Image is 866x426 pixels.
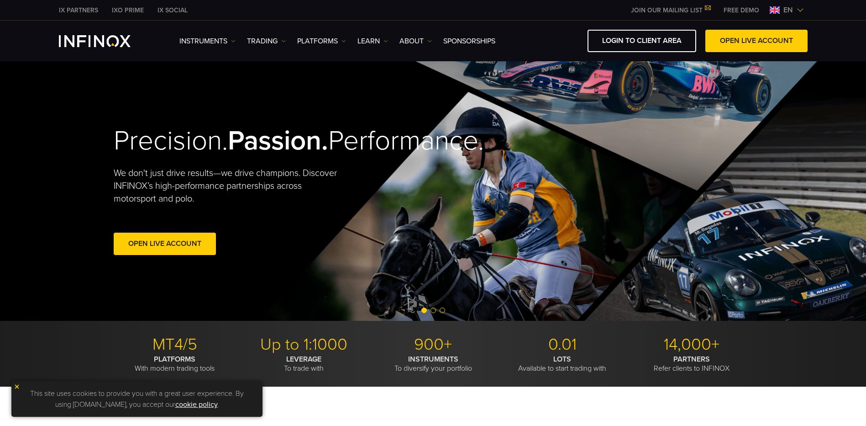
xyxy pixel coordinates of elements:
a: INFINOX [105,5,151,15]
span: Go to slide 2 [430,308,436,313]
strong: PLATFORMS [154,355,195,364]
a: TRADING [247,36,286,47]
a: SPONSORSHIPS [443,36,495,47]
a: INFINOX [151,5,194,15]
p: 14,000+ [630,335,753,355]
p: 0.01 [501,335,624,355]
a: cookie policy [175,400,218,409]
p: We don't just drive results—we drive champions. Discover INFINOX’s high-performance partnerships ... [114,167,344,205]
strong: LEVERAGE [286,355,321,364]
a: JOIN OUR MAILING LIST [624,6,717,14]
p: With modern trading tools [114,355,236,373]
span: Go to slide 1 [421,308,427,313]
p: 900+ [372,335,494,355]
a: INFINOX MENU [717,5,766,15]
strong: Passion. [228,124,328,157]
a: OPEN LIVE ACCOUNT [705,30,808,52]
a: PLATFORMS [297,36,346,47]
a: ABOUT [399,36,432,47]
p: Refer clients to INFINOX [630,355,753,373]
p: Available to start trading with [501,355,624,373]
strong: PARTNERS [673,355,710,364]
p: This site uses cookies to provide you with a great user experience. By using [DOMAIN_NAME], you a... [16,386,258,412]
h2: Precision. Performance. [114,124,401,158]
p: To trade with [243,355,365,373]
p: Up to 1:1000 [243,335,365,355]
a: INFINOX [52,5,105,15]
span: Go to slide 3 [440,308,445,313]
p: MT4/5 [114,335,236,355]
a: INFINOX Logo [59,35,152,47]
span: en [780,5,797,16]
a: Open Live Account [114,233,216,255]
strong: INSTRUMENTS [408,355,458,364]
a: Learn [357,36,388,47]
p: To diversify your portfolio [372,355,494,373]
img: yellow close icon [14,383,20,390]
strong: LOTS [553,355,571,364]
a: Instruments [179,36,236,47]
a: LOGIN TO CLIENT AREA [588,30,696,52]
